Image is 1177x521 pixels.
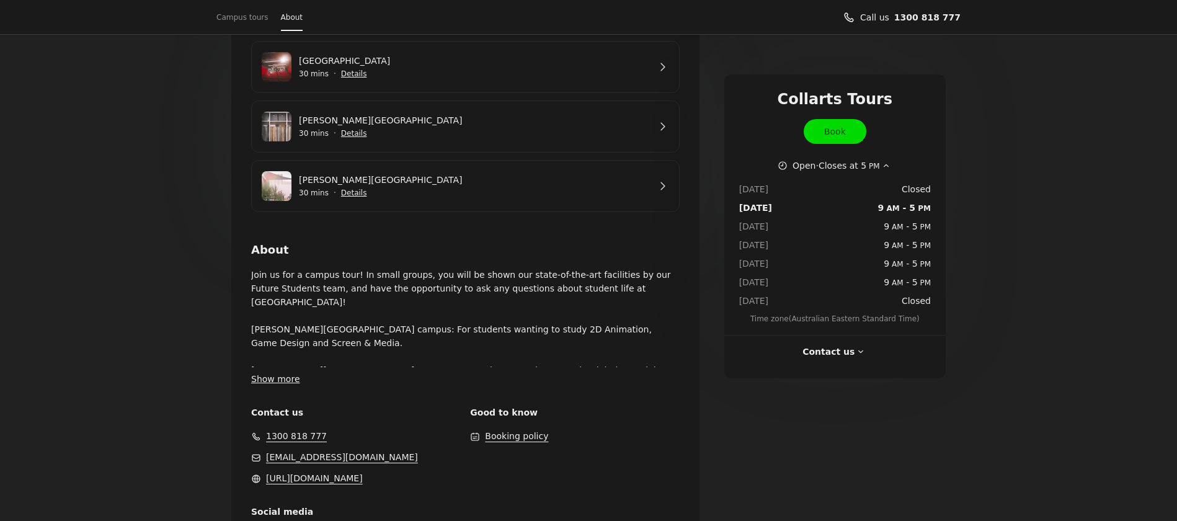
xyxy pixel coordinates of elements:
[889,223,903,231] span: AM
[793,159,880,172] span: Open · Closes at
[902,294,931,308] span: Closed
[894,11,961,24] a: Call us 1300 818 777
[884,275,931,289] span: -
[216,9,269,26] a: Campus tours
[251,505,460,519] span: Social media
[889,260,903,269] span: AM
[878,201,931,215] span: -
[918,223,931,231] span: PM
[266,450,418,464] a: admissions@collarts.edu.au
[739,201,772,215] dt: [DATE]
[918,260,931,269] span: PM
[341,68,367,80] button: Show details for Wellington St Campus
[281,9,303,26] a: About
[299,114,649,127] a: [PERSON_NAME][GEOGRAPHIC_DATA]
[470,406,679,419] span: Good to know
[341,127,367,140] button: Show details for Cromwell St Campus
[912,277,918,287] span: 5
[889,278,903,287] span: AM
[341,187,367,199] button: Show details for George St Campus
[884,277,889,287] span: 9
[912,259,918,269] span: 5
[912,240,918,250] span: 5
[299,54,649,68] a: [GEOGRAPHIC_DATA]
[739,313,931,325] span: Time zone ( Australian Eastern Standard Time )
[251,372,300,386] button: Show more
[251,242,680,258] h2: About
[824,125,846,138] span: Book
[884,240,889,250] span: 9
[299,173,649,187] a: [PERSON_NAME][GEOGRAPHIC_DATA]
[861,161,866,171] span: 5
[918,278,931,287] span: PM
[918,241,931,250] span: PM
[739,182,772,196] dt: [DATE]
[884,259,889,269] span: 9
[739,257,772,270] dt: [DATE]
[251,268,680,367] p: Join us for a campus tour! In small groups, you will be shown our state-of-the-art facilities by ...
[804,119,866,144] a: Book
[739,275,772,289] dt: [DATE]
[778,89,893,109] span: Collarts Tours
[912,221,918,231] span: 5
[889,241,903,250] span: AM
[739,238,772,252] dt: [DATE]
[866,162,879,171] span: PM
[884,220,931,233] span: -
[884,238,931,252] span: -
[251,406,460,419] span: Contact us
[266,429,327,443] a: 1300 818 777
[909,203,915,213] span: 5
[739,294,772,308] dt: [DATE]
[778,159,892,172] button: Show working hours
[860,11,889,24] span: Call us
[915,204,931,213] span: PM
[902,182,931,196] span: Closed
[266,471,363,485] a: https://www.collarts.edu.au/ (Opens in a new window)
[884,221,889,231] span: 9
[884,257,931,270] span: -
[739,220,772,233] dt: [DATE]
[878,203,884,213] span: 9
[802,345,867,358] button: Contact us
[485,429,548,443] button: Booking policy
[884,204,899,213] span: AM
